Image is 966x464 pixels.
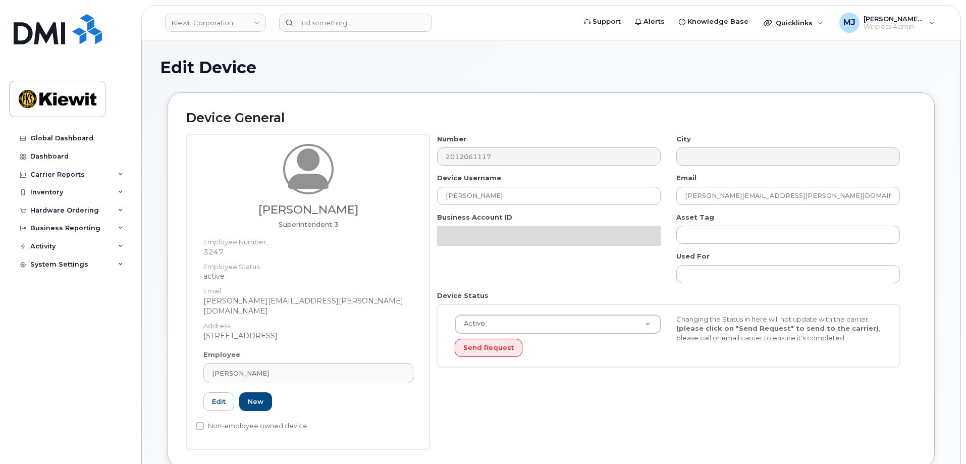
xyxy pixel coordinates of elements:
label: Asset Tag [676,213,714,222]
a: New [239,392,272,411]
dd: [STREET_ADDRESS] [203,331,413,341]
dd: 3247 [203,247,413,257]
div: Changing the Status in here will not update with the carrier, , please call or email carrier to e... [669,315,890,343]
h3: [PERSON_NAME] [203,203,413,216]
a: Edit [203,392,234,411]
label: Device Status [437,291,489,300]
button: Send Request [455,339,522,357]
h2: Device General [186,111,916,125]
label: City [676,134,691,144]
label: Number [437,134,466,144]
dt: Employee Status: [203,257,413,272]
dd: [PERSON_NAME][EMAIL_ADDRESS][PERSON_NAME][DOMAIN_NAME] [203,296,413,316]
span: [PERSON_NAME] [212,369,269,378]
label: Non-employee owned device [196,420,307,432]
input: Non-employee owned device [196,422,204,430]
span: Active [458,319,485,328]
a: Active [455,315,661,333]
label: Employee [203,350,240,359]
dt: Email: [203,281,413,296]
strong: (please click on "Send Request" to send to the carrier) [676,324,879,332]
label: Used For [676,251,710,261]
label: Device Username [437,173,501,183]
h1: Edit Device [160,59,942,76]
label: Email [676,173,696,183]
a: [PERSON_NAME] [203,363,413,383]
dd: active [203,271,413,281]
label: Business Account ID [437,213,512,222]
dt: Address: [203,316,413,331]
span: Job title [279,220,339,228]
dt: Employee Number: [203,232,413,247]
